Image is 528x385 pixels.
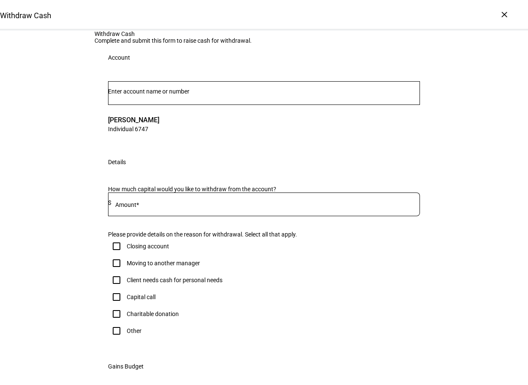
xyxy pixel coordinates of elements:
mat-label: Amount* [115,201,139,208]
div: Account [108,54,130,61]
div: Charitable donation [127,311,179,317]
div: Moving to another manager [127,260,200,267]
div: × [497,8,511,21]
span: $ [108,199,111,206]
div: Capital call [127,294,156,300]
div: Withdraw Cash [94,30,434,37]
div: Closing account [127,243,169,250]
input: Number [108,88,420,95]
span: [PERSON_NAME] [108,115,159,125]
div: Other [127,327,142,334]
div: Details [108,159,126,165]
div: Client needs cash for personal needs [127,277,222,283]
div: Gains Budget [108,363,144,370]
div: Please provide details on the reason for withdrawal. Select all that apply. [108,231,420,238]
div: Complete and submit this form to raise cash for withdrawal. [94,37,434,44]
div: How much capital would you like to withdraw from the account? [108,186,420,192]
span: Individual 6747 [108,125,159,133]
